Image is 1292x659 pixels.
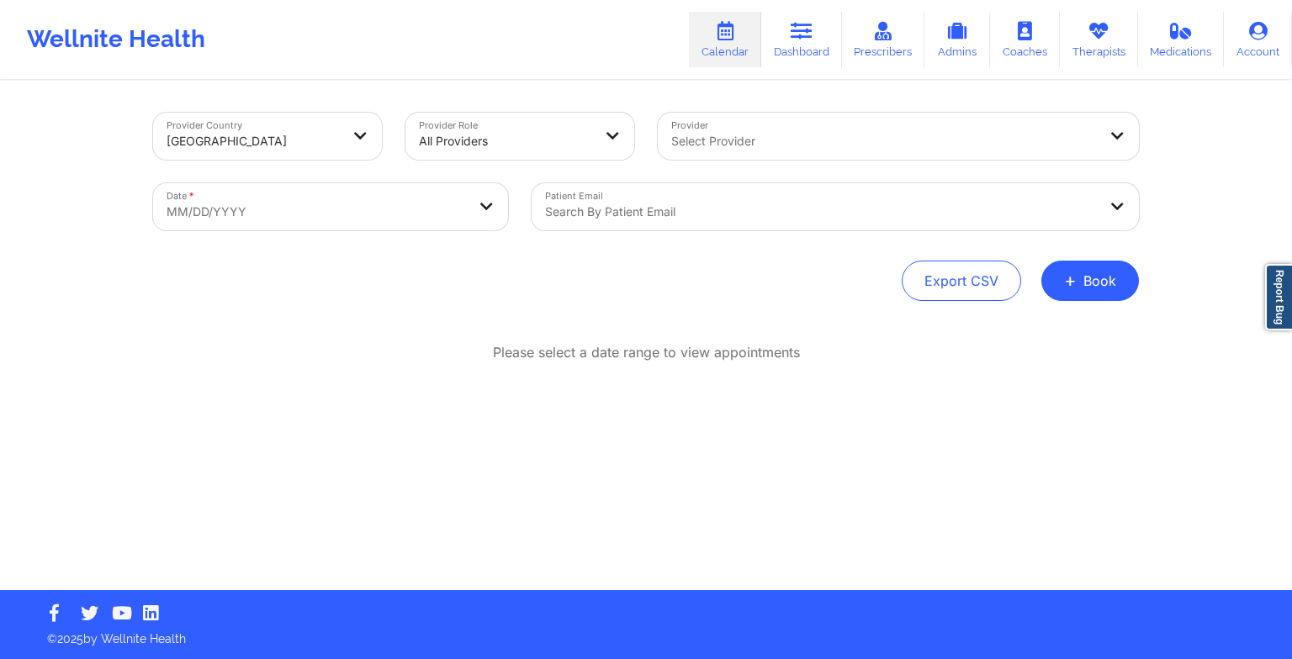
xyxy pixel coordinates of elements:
a: Coaches [990,12,1060,67]
div: All Providers [419,123,592,160]
p: Please select a date range to view appointments [493,343,800,362]
a: Therapists [1060,12,1138,67]
a: Calendar [689,12,761,67]
a: Medications [1138,12,1225,67]
a: Admins [924,12,990,67]
button: +Book [1041,261,1139,301]
span: + [1064,276,1077,285]
a: Account [1224,12,1292,67]
a: Dashboard [761,12,842,67]
a: Report Bug [1265,264,1292,330]
button: Export CSV [902,261,1021,301]
a: Prescribers [842,12,925,67]
p: © 2025 by Wellnite Health [35,619,1257,647]
div: [GEOGRAPHIC_DATA] [167,123,340,160]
